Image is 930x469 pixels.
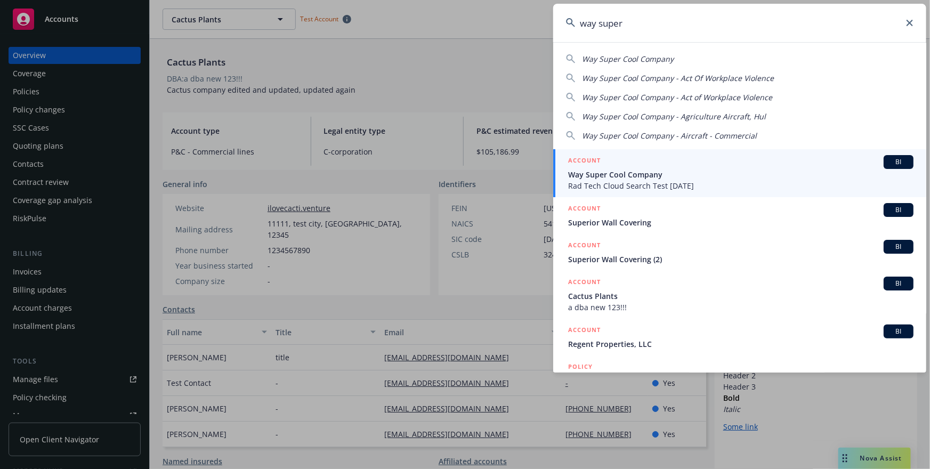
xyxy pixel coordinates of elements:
span: a dba new 123!!! [568,302,913,313]
span: Superior Wall Covering [568,217,913,228]
span: Way Super Cool Company - Agriculture Aircraft, Hul [582,111,766,122]
span: Rad Tech Cloud Search Test [DATE] [568,180,913,191]
h5: ACCOUNT [568,203,601,216]
a: ACCOUNTBISuperior Wall Covering (2) [553,234,926,271]
span: Regent Properties, LLC [568,338,913,350]
span: Way Super Cool Company - Aircraft - Commercial [582,131,757,141]
span: BI [888,279,909,288]
a: ACCOUNTBIRegent Properties, LLC [553,319,926,355]
span: Way Super Cool Company [568,169,913,180]
input: Search... [553,4,926,42]
span: Cactus Plants [568,290,913,302]
a: ACCOUNTBIWay Super Cool CompanyRad Tech Cloud Search Test [DATE] [553,149,926,197]
span: Superior Wall Covering (2) [568,254,913,265]
h5: ACCOUNT [568,325,601,337]
span: BI [888,242,909,252]
a: ACCOUNTBISuperior Wall Covering [553,197,926,234]
a: POLICY [553,355,926,401]
a: ACCOUNTBICactus Plantsa dba new 123!!! [553,271,926,319]
span: BI [888,205,909,215]
span: Way Super Cool Company - Act Of Workplace Violence [582,73,774,83]
span: Way Super Cool Company - Act of Workplace Violence [582,92,772,102]
span: BI [888,157,909,167]
h5: ACCOUNT [568,277,601,289]
h5: ACCOUNT [568,155,601,168]
h5: ACCOUNT [568,240,601,253]
span: Way Super Cool Company [582,54,674,64]
span: BI [888,327,909,336]
h5: POLICY [568,361,593,372]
